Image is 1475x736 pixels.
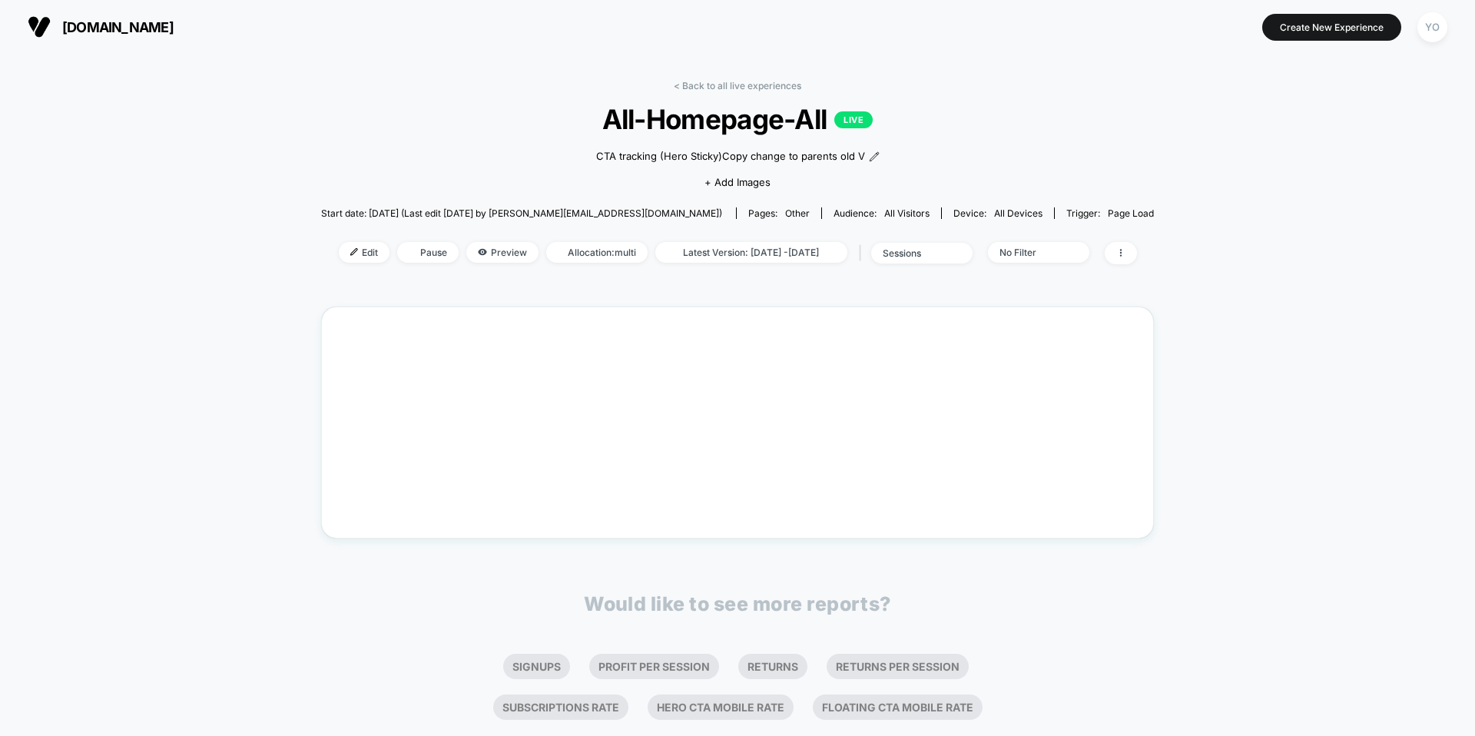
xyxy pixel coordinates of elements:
[62,19,174,35] span: [DOMAIN_NAME]
[493,695,628,720] li: Subscriptions Rate
[546,242,648,263] span: Allocation: multi
[28,15,51,38] img: Visually logo
[813,695,983,720] li: Floating CTA Mobile rate
[827,654,969,679] li: Returns Per Session
[834,111,873,128] p: LIVE
[339,242,389,263] span: Edit
[503,654,570,679] li: Signups
[655,242,847,263] span: Latest Version: [DATE] - [DATE]
[834,207,930,219] div: Audience:
[1262,14,1401,41] button: Create New Experience
[584,592,891,615] p: Would like to see more reports?
[466,242,539,263] span: Preview
[648,695,794,720] li: Hero CTA mobile rate
[785,207,810,219] span: other
[397,242,459,263] span: Pause
[999,247,1061,258] div: No Filter
[704,176,771,188] span: + Add Images
[738,654,807,679] li: Returns
[1108,207,1154,219] span: Page Load
[321,207,722,219] span: Start date: [DATE] (Last edit [DATE] by [PERSON_NAME][EMAIL_ADDRESS][DOMAIN_NAME])
[1066,207,1154,219] div: Trigger:
[883,247,944,259] div: sessions
[1417,12,1447,42] div: YO
[994,207,1042,219] span: all devices
[350,248,358,256] img: edit
[941,207,1054,219] span: Device:
[23,15,178,39] button: [DOMAIN_NAME]
[884,207,930,219] span: All Visitors
[674,80,801,91] a: < Back to all live experiences
[855,242,871,264] span: |
[1413,12,1452,43] button: YO
[596,149,865,164] span: CTA tracking (Hero Sticky)Copy change to parents old V
[748,207,810,219] div: Pages:
[589,654,719,679] li: Profit Per Session
[363,103,1112,135] span: All-Homepage-All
